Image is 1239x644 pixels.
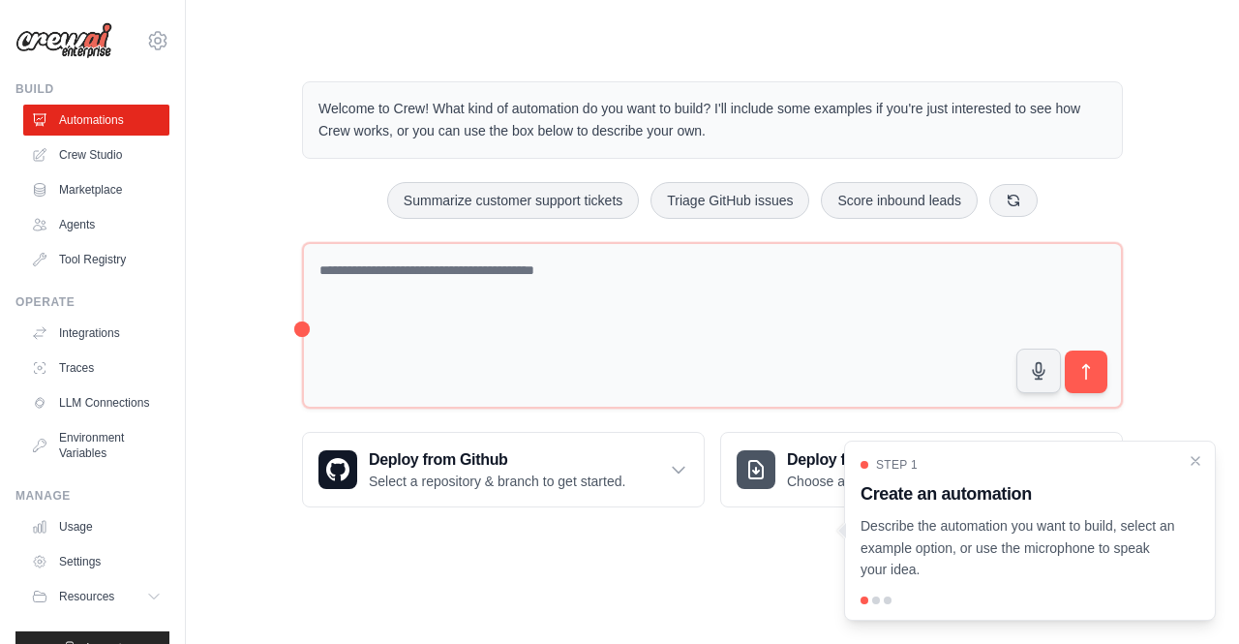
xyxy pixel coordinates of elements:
span: Resources [59,589,114,604]
div: Manage [15,488,169,504]
button: Resources [23,581,169,612]
a: LLM Connections [23,387,169,418]
a: Crew Studio [23,139,169,170]
span: Step 1 [876,457,918,473]
a: Integrations [23,318,169,349]
a: Marketplace [23,174,169,205]
a: Environment Variables [23,422,169,469]
div: Build [15,81,169,97]
a: Tool Registry [23,244,169,275]
a: Usage [23,511,169,542]
h3: Deploy from Github [369,448,625,472]
a: Settings [23,546,169,577]
button: Summarize customer support tickets [387,182,639,219]
div: Operate [15,294,169,310]
h3: Create an automation [861,480,1176,507]
a: Automations [23,105,169,136]
h3: Deploy from zip file [787,448,951,472]
p: Describe the automation you want to build, select an example option, or use the microphone to spe... [861,515,1176,581]
button: Close walkthrough [1188,453,1203,469]
p: Welcome to Crew! What kind of automation do you want to build? I'll include some examples if you'... [318,98,1106,142]
p: Choose a zip file to upload. [787,472,951,491]
a: Agents [23,209,169,240]
p: Select a repository & branch to get started. [369,472,625,491]
button: Triage GitHub issues [650,182,809,219]
img: Logo [15,22,112,59]
button: Score inbound leads [821,182,978,219]
a: Traces [23,353,169,383]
